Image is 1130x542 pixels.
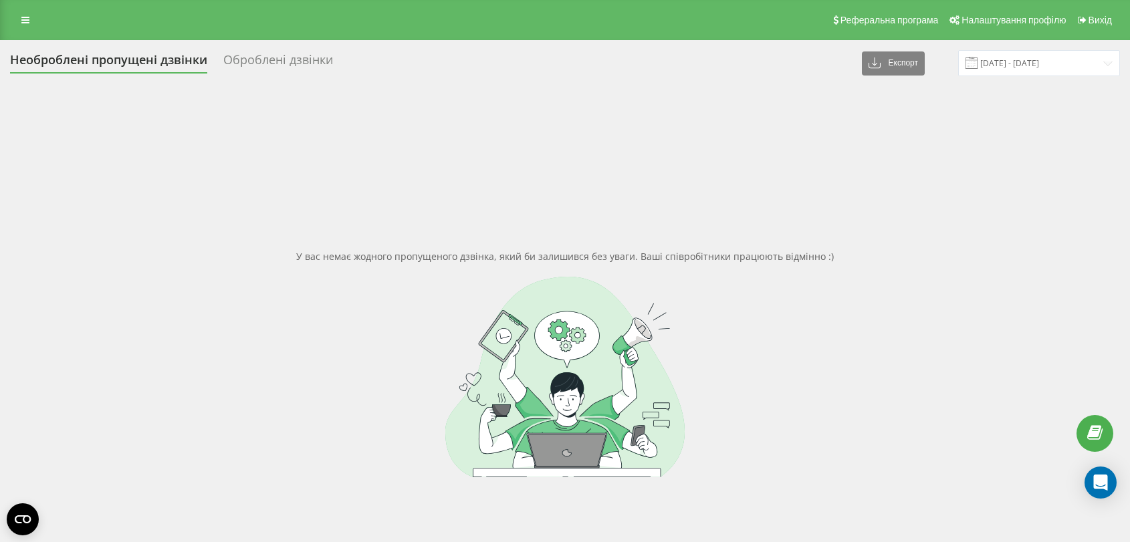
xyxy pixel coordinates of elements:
button: Open CMP widget [7,503,39,535]
button: Експорт [862,51,925,76]
span: Вихід [1089,15,1112,25]
div: Open Intercom Messenger [1085,466,1117,499]
span: Налаштування профілю [962,15,1066,25]
div: Необроблені пропущені дзвінки [10,53,207,74]
div: Оброблені дзвінки [223,53,333,74]
span: Реферальна програма [840,15,939,25]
